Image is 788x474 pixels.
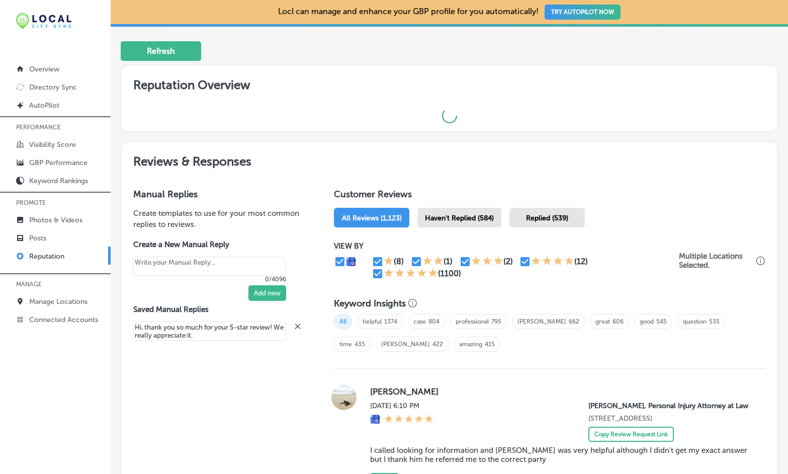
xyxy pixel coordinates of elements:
[29,101,59,110] p: AutoPilot
[384,268,438,280] div: 5 Stars
[574,257,588,266] div: (12)
[133,240,286,249] label: Create a New Manual Reply
[121,142,777,177] h2: Reviews & Responses
[248,285,286,301] button: Add new
[133,189,302,200] h3: Manual Replies
[121,65,777,100] h2: Reputation Overview
[133,322,286,341] textarea: Create your Quick Reply
[459,341,482,348] a: amazing
[595,318,610,325] a: great
[384,256,394,268] div: 1 Star
[526,214,568,222] span: Replied (539)
[531,256,574,268] div: 4 Stars
[425,214,494,222] span: Haven't Replied (584)
[444,257,453,266] div: (1)
[422,256,444,268] div: 2 Stars
[545,5,621,20] button: TRY AUTOPILOT NOW
[133,276,286,283] p: 0/4096
[339,341,352,348] a: time
[16,13,71,29] img: 12321ecb-abad-46dd-be7f-2600e8d3409flocal-city-sync-logo-rectangle.png
[384,318,397,325] a: 1374
[394,257,404,266] div: (8)
[679,252,754,270] p: Multiple Locations Selected.
[29,159,87,167] p: GBP Performance
[29,315,98,324] p: Connected Accounts
[133,208,302,230] p: Create templates to use for your most common replies to reviews.
[503,257,513,266] div: (2)
[133,305,302,314] label: Saved Manual Replies
[709,318,720,325] a: 535
[432,341,443,348] a: 422
[29,216,82,224] p: Photos & Videos
[456,318,489,325] a: professional
[29,234,46,243] p: Posts
[334,298,406,309] h3: Keyword Insights
[334,242,679,251] p: VIEW BY
[370,446,749,464] blockquote: I called looking for information and [PERSON_NAME] was very helpful although I didn’t get my exac...
[334,189,765,204] h1: Customer Reviews
[413,318,426,325] a: case
[381,341,430,348] a: [PERSON_NAME]
[370,386,749,397] label: [PERSON_NAME]
[588,427,674,442] button: Copy Review Request Link
[588,414,749,423] p: 378 S Main St #5
[517,318,566,325] a: [PERSON_NAME]
[683,318,707,325] a: question
[438,269,461,278] div: (1100)
[428,318,440,325] a: 804
[29,140,76,149] p: Visibility Score
[569,318,579,325] a: 662
[471,256,503,268] div: 3 Stars
[640,318,654,325] a: good
[485,341,495,348] a: 415
[121,41,201,61] button: Refresh
[29,297,87,306] p: Manage Locations
[342,214,402,222] span: All Reviews (1,123)
[370,402,433,410] label: [DATE] 6:10 PM
[29,252,64,261] p: Reputation
[355,341,365,348] a: 435
[133,257,286,276] textarea: Create your Quick Reply
[491,318,501,325] a: 795
[384,414,433,425] div: 5 Stars
[612,318,624,325] a: 606
[29,83,77,92] p: Directory Sync
[29,177,88,185] p: Keyword Rankings
[656,318,667,325] a: 545
[334,314,352,329] span: All
[29,65,59,73] p: Overview
[363,318,382,325] a: helpful
[588,402,748,410] p: Brandon J. Broderick, Personal Injury Attorney at Law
